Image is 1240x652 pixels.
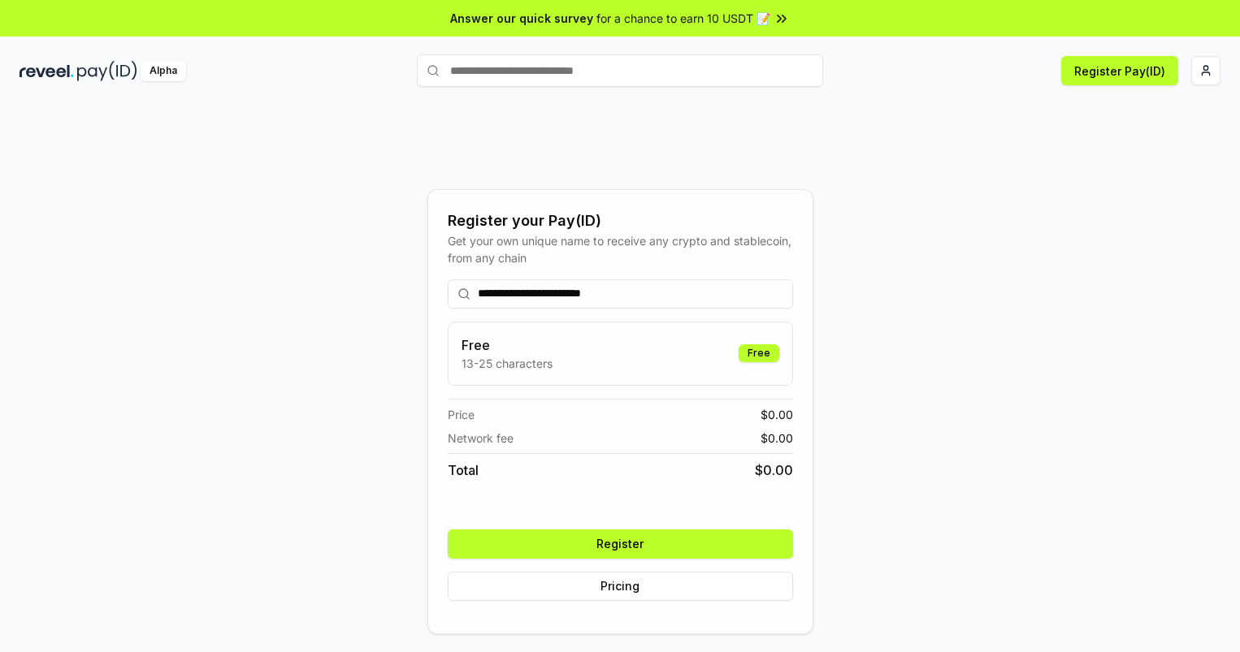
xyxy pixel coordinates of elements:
[596,10,770,27] span: for a chance to earn 10 USDT 📝
[761,430,793,447] span: $ 0.00
[448,460,479,480] span: Total
[462,355,553,372] p: 13-25 characters
[755,460,793,480] span: $ 0.00
[739,344,779,362] div: Free
[450,10,593,27] span: Answer our quick survey
[77,61,137,81] img: pay_id
[448,232,793,266] div: Get your own unique name to receive any crypto and stablecoin, from any chain
[448,529,793,559] button: Register
[1061,56,1178,85] button: Register Pay(ID)
[448,209,793,232] div: Register your Pay(ID)
[462,335,553,355] h3: Free
[448,406,475,423] span: Price
[761,406,793,423] span: $ 0.00
[20,61,74,81] img: reveel_dark
[448,572,793,601] button: Pricing
[141,61,186,81] div: Alpha
[448,430,514,447] span: Network fee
